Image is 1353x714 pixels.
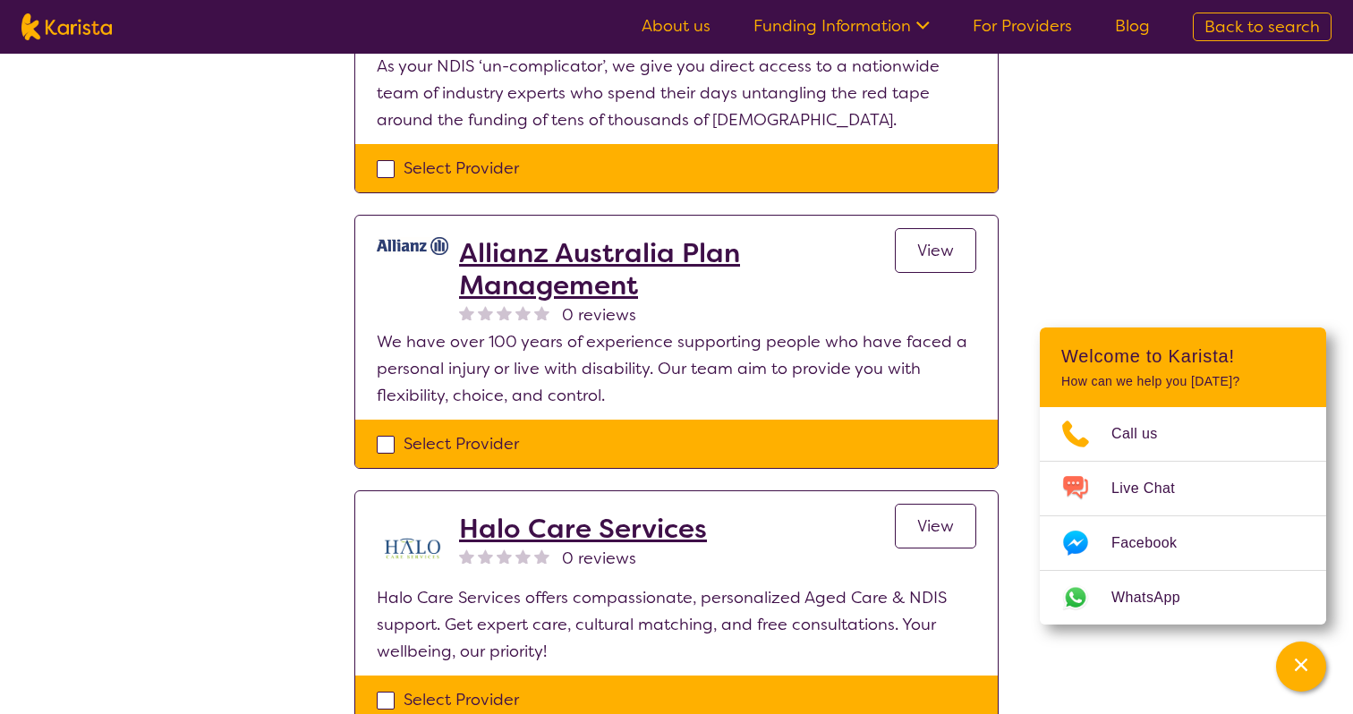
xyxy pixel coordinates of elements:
img: nonereviewstar [459,305,474,320]
img: nonereviewstar [515,305,531,320]
h2: Welcome to Karista! [1061,345,1305,367]
span: WhatsApp [1111,584,1202,611]
ul: Choose channel [1040,407,1326,625]
span: View [917,240,954,261]
img: nonereviewstar [534,305,549,320]
p: Halo Care Services offers compassionate, personalized Aged Care & NDIS support. Get expert care, ... [377,584,976,665]
span: Call us [1111,421,1179,447]
a: Web link opens in a new tab. [1040,571,1326,625]
img: nonereviewstar [478,548,493,564]
p: As your NDIS ‘un-complicator’, we give you direct access to a nationwide team of industry experts... [377,53,976,133]
a: Back to search [1193,13,1332,41]
span: View [917,515,954,537]
img: Karista logo [21,13,112,40]
a: View [895,504,976,548]
p: We have over 100 years of experience supporting people who have faced a personal injury or live w... [377,328,976,409]
span: Facebook [1111,530,1198,557]
img: nonereviewstar [497,548,512,564]
a: Allianz Australia Plan Management [459,237,895,302]
span: Live Chat [1111,475,1196,502]
img: kbxpthi6glz7rm5zvwpt.jpg [377,513,448,584]
a: About us [642,15,711,37]
div: Channel Menu [1040,327,1326,625]
img: nonereviewstar [459,548,474,564]
a: View [895,228,976,273]
button: Channel Menu [1276,642,1326,692]
a: Funding Information [753,15,930,37]
img: rr7gtpqyd7oaeufumguf.jpg [377,237,448,255]
img: nonereviewstar [515,548,531,564]
p: How can we help you [DATE]? [1061,374,1305,389]
img: nonereviewstar [534,548,549,564]
a: Blog [1115,15,1150,37]
span: Back to search [1204,16,1320,38]
a: Halo Care Services [459,513,707,545]
a: For Providers [973,15,1072,37]
img: nonereviewstar [478,305,493,320]
img: nonereviewstar [497,305,512,320]
span: 0 reviews [562,545,636,572]
span: 0 reviews [562,302,636,328]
